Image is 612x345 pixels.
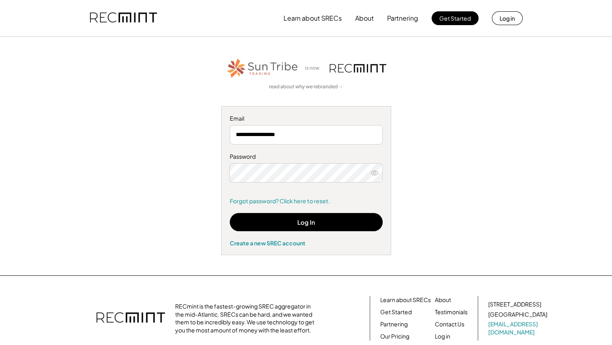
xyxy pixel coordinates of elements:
[488,320,549,336] a: [EMAIL_ADDRESS][DOMAIN_NAME]
[380,332,409,341] a: Our Pricing
[96,304,165,332] img: recmint-logotype%403x.png
[230,213,383,231] button: Log In
[284,10,342,26] button: Learn about SRECs
[380,320,408,328] a: Partnering
[230,115,383,123] div: Email
[230,239,383,247] div: Create a new SREC account
[435,308,468,316] a: Testimonials
[488,300,541,309] div: [STREET_ADDRESS]
[303,65,326,72] div: is now
[175,302,319,334] div: RECmint is the fastest-growing SREC aggregator in the mid-Atlantic. SRECs can be hard, and we wan...
[492,11,523,25] button: Log in
[380,296,431,304] a: Learn about SRECs
[435,296,451,304] a: About
[90,4,157,32] img: recmint-logotype%403x.png
[230,153,383,161] div: Password
[355,10,374,26] button: About
[226,57,299,79] img: STT_Horizontal_Logo%2B-%2BColor.png
[435,320,464,328] a: Contact Us
[380,308,412,316] a: Get Started
[435,332,450,341] a: Log in
[387,10,418,26] button: Partnering
[230,197,383,205] a: Forgot password? Click here to reset.
[269,83,343,90] a: read about why we rebranded →
[432,11,479,25] button: Get Started
[330,64,386,72] img: recmint-logotype%403x.png
[488,311,547,319] div: [GEOGRAPHIC_DATA]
